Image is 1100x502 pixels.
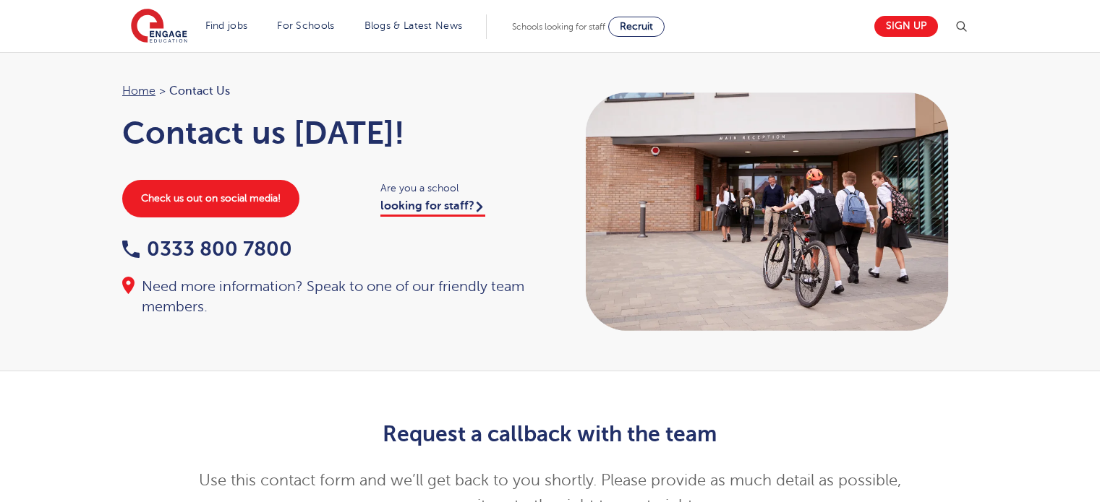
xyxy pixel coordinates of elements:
span: Recruit [620,21,653,32]
span: Are you a school [380,180,536,196]
a: Sign up [874,16,938,37]
span: Schools looking for staff [512,22,605,32]
img: Engage Education [131,9,187,45]
nav: breadcrumb [122,82,536,100]
a: Check us out on social media! [122,180,299,217]
a: For Schools [277,20,334,31]
a: 0333 800 7800 [122,238,292,260]
div: Need more information? Speak to one of our friendly team members. [122,277,536,317]
a: Recruit [608,17,665,37]
h2: Request a callback with the team [195,422,905,446]
a: looking for staff? [380,199,485,217]
a: Home [122,85,155,98]
h1: Contact us [DATE]! [122,115,536,151]
a: Find jobs [205,20,248,31]
a: Blogs & Latest News [364,20,463,31]
span: Contact Us [169,82,230,100]
span: > [159,85,166,98]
